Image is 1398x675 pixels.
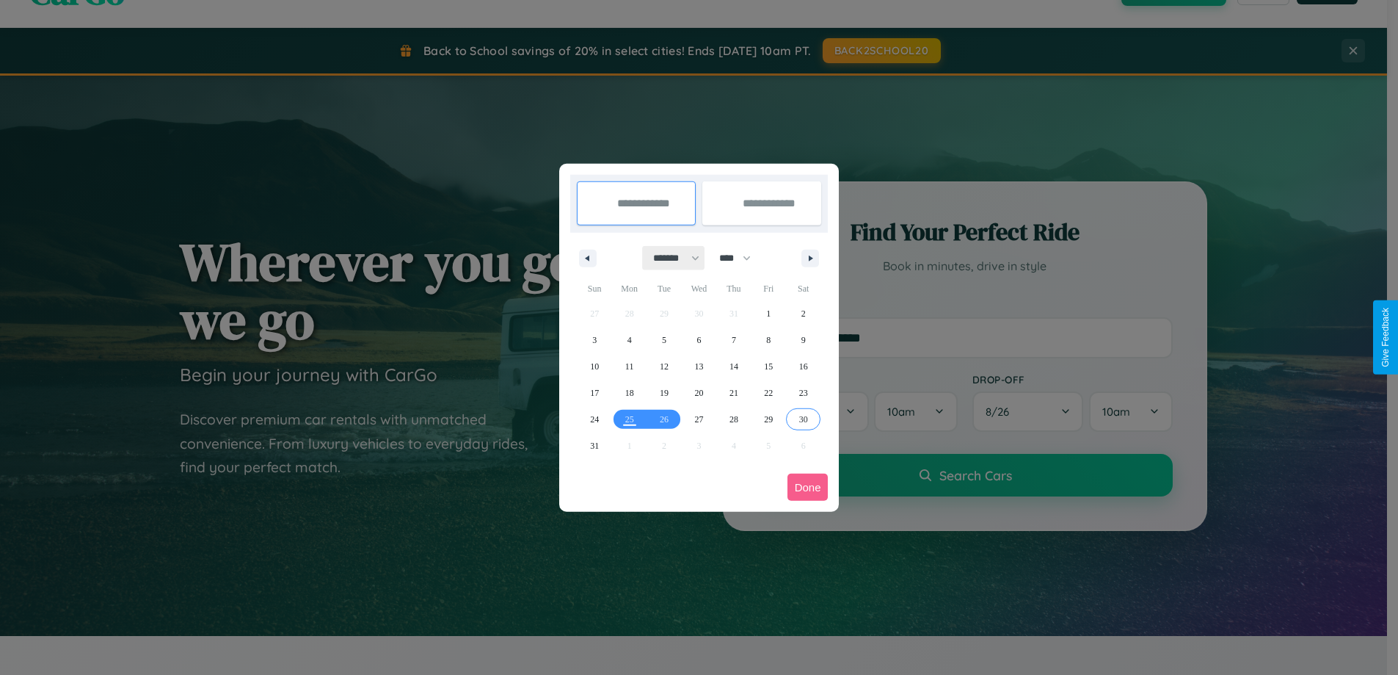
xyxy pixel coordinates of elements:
span: 22 [764,380,773,406]
span: Tue [647,277,681,300]
button: 22 [751,380,786,406]
span: 16 [799,353,808,380]
span: Sat [786,277,820,300]
span: 27 [694,406,703,433]
button: 23 [786,380,820,406]
button: 9 [786,327,820,353]
button: 7 [716,327,751,353]
button: 19 [647,380,681,406]
button: 31 [578,433,612,459]
button: 16 [786,353,820,380]
span: 17 [590,380,599,406]
button: 13 [682,353,716,380]
span: 30 [799,406,808,433]
button: 8 [751,327,786,353]
span: 25 [625,406,634,433]
button: 2 [786,300,820,327]
span: 5 [662,327,666,353]
span: 14 [729,353,738,380]
button: 10 [578,353,612,380]
button: 24 [578,406,612,433]
button: 1 [751,300,786,327]
span: Wed [682,277,716,300]
button: 5 [647,327,681,353]
span: 1 [766,300,771,327]
span: 7 [732,327,736,353]
span: 24 [590,406,599,433]
button: 14 [716,353,751,380]
span: 12 [660,353,669,380]
button: 12 [647,353,681,380]
span: 15 [764,353,773,380]
span: 3 [592,327,597,353]
span: Mon [612,277,647,300]
button: 11 [612,353,647,380]
button: 4 [612,327,647,353]
span: 8 [766,327,771,353]
span: 31 [590,433,599,459]
span: Sun [578,277,612,300]
button: 30 [786,406,820,433]
span: 13 [694,353,703,380]
span: 29 [764,406,773,433]
div: Give Feedback [1380,308,1391,367]
span: 28 [729,406,738,433]
span: 6 [696,327,701,353]
button: 29 [751,406,786,433]
span: 10 [590,353,599,380]
button: 6 [682,327,716,353]
button: 3 [578,327,612,353]
button: 21 [716,380,751,406]
button: 18 [612,380,647,406]
span: 11 [625,353,634,380]
button: 25 [612,406,647,433]
span: 4 [627,327,632,353]
button: 15 [751,353,786,380]
span: Fri [751,277,786,300]
button: Done [787,474,829,501]
span: 23 [799,380,808,406]
button: 20 [682,380,716,406]
span: 20 [694,380,703,406]
span: Thu [716,277,751,300]
span: 2 [801,300,806,327]
button: 27 [682,406,716,433]
button: 26 [647,406,681,433]
span: 21 [729,380,738,406]
span: 9 [801,327,806,353]
span: 26 [660,406,669,433]
button: 28 [716,406,751,433]
span: 19 [660,380,669,406]
span: 18 [625,380,634,406]
button: 17 [578,380,612,406]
